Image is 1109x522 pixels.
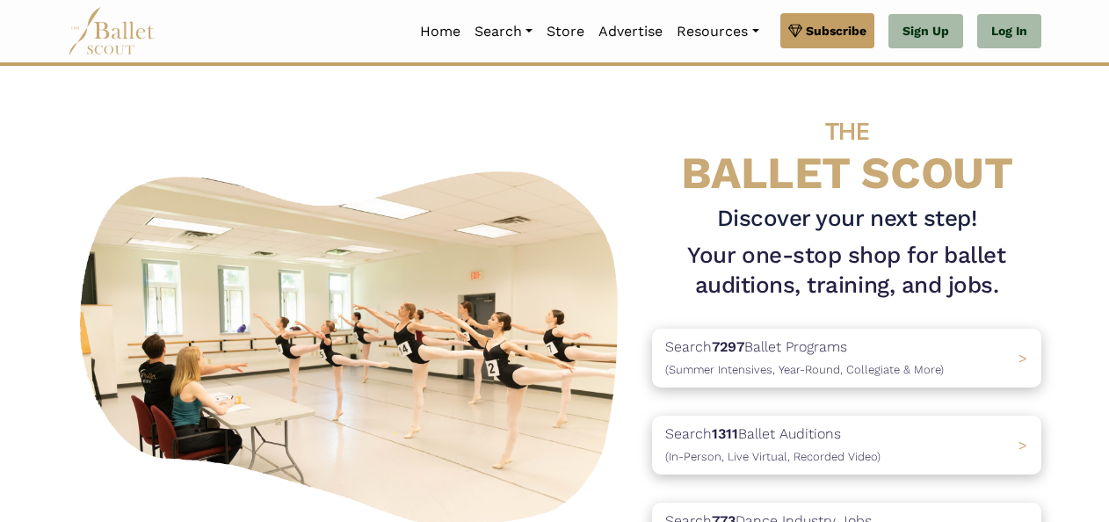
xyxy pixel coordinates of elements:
p: Search Ballet Auditions [665,423,881,468]
b: 1311 [712,425,738,442]
b: 7297 [712,338,744,355]
h4: BALLET SCOUT [652,101,1041,197]
span: > [1018,350,1027,366]
img: gem.svg [788,21,802,40]
span: THE [825,117,869,146]
a: Store [540,13,591,50]
span: > [1018,437,1027,453]
a: Advertise [591,13,670,50]
span: (In-Person, Live Virtual, Recorded Video) [665,450,881,463]
span: (Summer Intensives, Year-Round, Collegiate & More) [665,363,944,376]
a: Log In [977,14,1041,49]
a: Subscribe [780,13,874,48]
a: Search [468,13,540,50]
a: Resources [670,13,765,50]
h3: Discover your next step! [652,204,1041,234]
a: Search7297Ballet Programs(Summer Intensives, Year-Round, Collegiate & More)> [652,329,1041,388]
span: Subscribe [806,21,866,40]
a: Search1311Ballet Auditions(In-Person, Live Virtual, Recorded Video) > [652,416,1041,475]
p: Search Ballet Programs [665,336,944,381]
a: Sign Up [888,14,963,49]
a: Home [413,13,468,50]
h1: Your one-stop shop for ballet auditions, training, and jobs. [652,241,1041,301]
